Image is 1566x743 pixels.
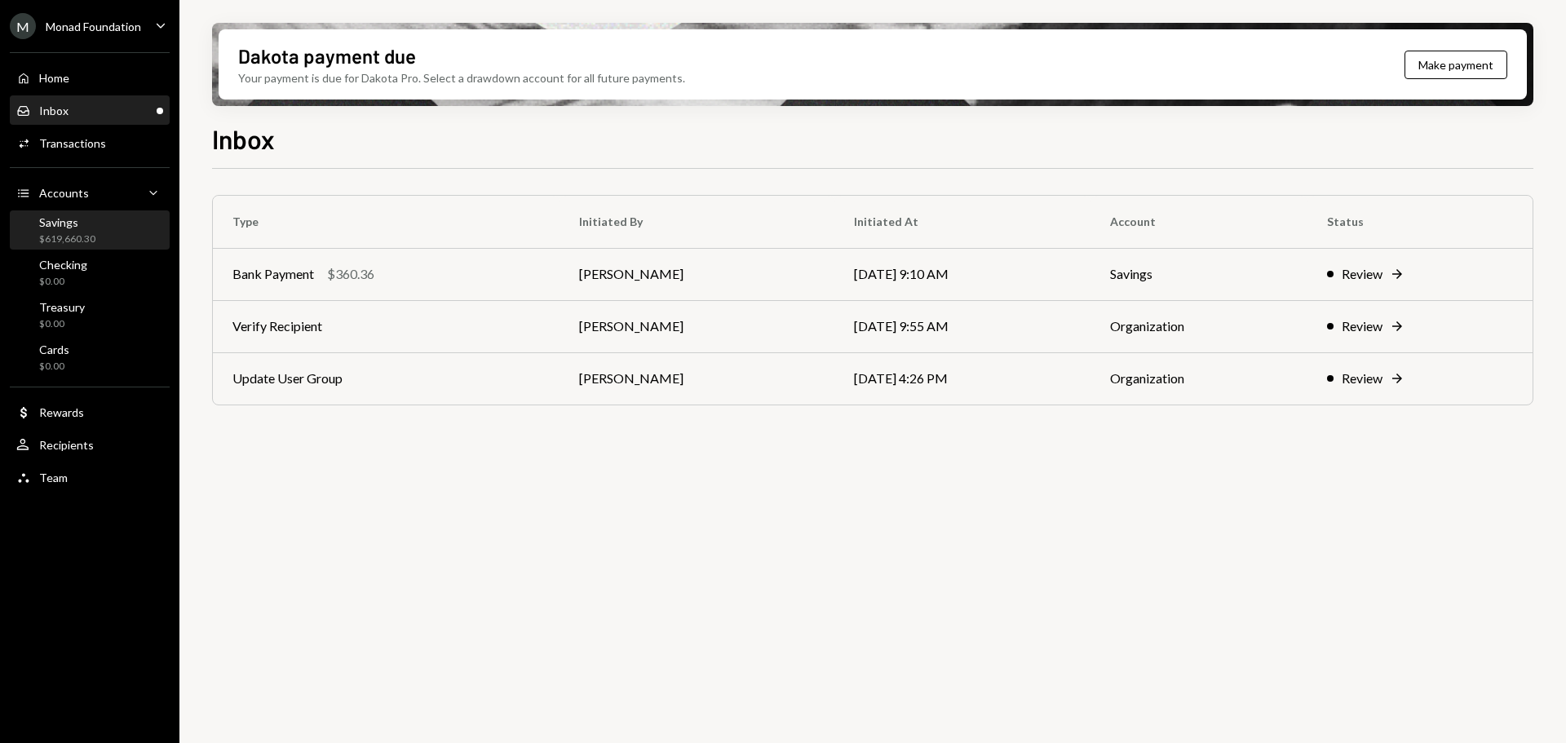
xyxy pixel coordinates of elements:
[834,248,1090,300] td: [DATE] 9:10 AM
[238,69,685,86] div: Your payment is due for Dakota Pro. Select a drawdown account for all future payments.
[213,352,560,405] td: Update User Group
[39,471,68,484] div: Team
[1342,316,1382,336] div: Review
[834,352,1090,405] td: [DATE] 4:26 PM
[560,248,834,300] td: [PERSON_NAME]
[39,71,69,85] div: Home
[10,63,170,92] a: Home
[10,295,170,334] a: Treasury$0.00
[46,20,141,33] div: Monad Foundation
[834,196,1090,248] th: Initiated At
[10,95,170,125] a: Inbox
[1342,264,1382,284] div: Review
[39,438,94,452] div: Recipients
[39,232,95,246] div: $619,660.30
[39,186,89,200] div: Accounts
[39,300,85,314] div: Treasury
[39,405,84,419] div: Rewards
[560,352,834,405] td: [PERSON_NAME]
[232,264,314,284] div: Bank Payment
[39,215,95,229] div: Savings
[1090,248,1307,300] td: Savings
[560,196,834,248] th: Initiated By
[10,13,36,39] div: M
[39,343,69,356] div: Cards
[10,338,170,377] a: Cards$0.00
[10,397,170,427] a: Rewards
[212,122,275,155] h1: Inbox
[1090,300,1307,352] td: Organization
[834,300,1090,352] td: [DATE] 9:55 AM
[1307,196,1533,248] th: Status
[39,136,106,150] div: Transactions
[1405,51,1507,79] button: Make payment
[327,264,374,284] div: $360.36
[10,128,170,157] a: Transactions
[10,430,170,459] a: Recipients
[10,462,170,492] a: Team
[1090,352,1307,405] td: Organization
[213,300,560,352] td: Verify Recipient
[39,275,87,289] div: $0.00
[213,196,560,248] th: Type
[39,317,85,331] div: $0.00
[10,210,170,250] a: Savings$619,660.30
[10,253,170,292] a: Checking$0.00
[1090,196,1307,248] th: Account
[1342,369,1382,388] div: Review
[39,360,69,374] div: $0.00
[39,104,69,117] div: Inbox
[238,42,416,69] div: Dakota payment due
[39,258,87,272] div: Checking
[10,178,170,207] a: Accounts
[560,300,834,352] td: [PERSON_NAME]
